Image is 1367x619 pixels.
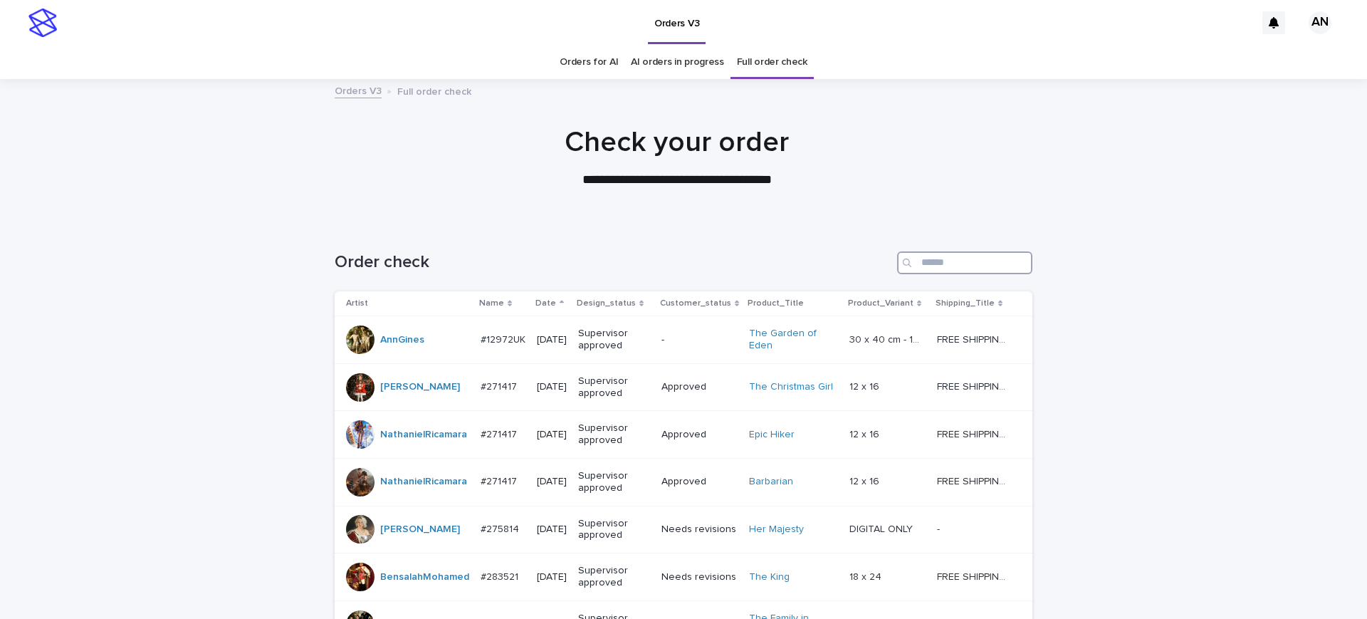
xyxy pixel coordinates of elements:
[661,571,738,583] p: Needs revisions
[937,378,1012,393] p: FREE SHIPPING - preview in 1-2 business days, after your approval delivery will take 5-10 busines...
[481,473,520,488] p: #271417
[937,568,1012,583] p: FREE SHIPPING - preview in 1-2 business days, after your approval delivery will take 5-10 busines...
[481,426,520,441] p: #271417
[849,521,916,536] p: DIGITAL ONLY
[936,296,995,311] p: Shipping_Title
[661,429,738,441] p: Approved
[749,381,833,393] a: The Christmas Girl
[578,470,650,494] p: Supervisor approved
[481,521,522,536] p: #275814
[481,378,520,393] p: #271417
[479,296,504,311] p: Name
[335,411,1032,459] tr: NathanielRicamara #271417#271417 [DATE]Supervisor approvedApprovedEpic Hiker 12 x 1612 x 16 FREE ...
[335,553,1032,601] tr: BensalahMohamed #283521#283521 [DATE]Supervisor approvedNeeds revisionsThe King 18 x 2418 x 24 FR...
[578,375,650,400] p: Supervisor approved
[335,252,891,273] h1: Order check
[578,422,650,447] p: Supervisor approved
[937,426,1012,441] p: FREE SHIPPING - preview in 1-2 business days, after your approval delivery will take 5-10 busines...
[481,331,528,346] p: #12972UK
[335,458,1032,506] tr: NathanielRicamara #271417#271417 [DATE]Supervisor approvedApprovedBarbarian 12 x 1612 x 16 FREE S...
[328,125,1026,160] h1: Check your order
[560,46,618,79] a: Orders for AI
[380,524,460,536] a: [PERSON_NAME]
[537,476,567,488] p: [DATE]
[849,568,884,583] p: 18 x 24
[737,46,807,79] a: Full order check
[335,316,1032,364] tr: AnnGines #12972UK#12972UK [DATE]Supervisor approved-The Garden of Eden 30 x 40 cm - 10% Upfront P...
[537,381,567,393] p: [DATE]
[749,571,790,583] a: The King
[848,296,913,311] p: Product_Variant
[749,524,804,536] a: Her Majesty
[380,429,467,441] a: NathanielRicamara
[577,296,636,311] p: Design_status
[535,296,556,311] p: Date
[397,83,471,98] p: Full order check
[937,331,1012,346] p: FREE SHIPPING- preview in 1-2 business days, after your approval delivery will take 5-10 business...
[537,571,567,583] p: [DATE]
[661,476,738,488] p: Approved
[897,251,1032,274] input: Search
[28,9,57,37] img: stacker-logo-s-only.png
[748,296,804,311] p: Product_Title
[631,46,724,79] a: AI orders in progress
[849,331,928,346] p: 30 x 40 cm - 10% Upfront Payment
[380,381,460,393] a: [PERSON_NAME]
[481,568,521,583] p: #283521
[937,473,1012,488] p: FREE SHIPPING - preview in 1-2 business days, after your approval delivery will take 5-10 busines...
[749,476,793,488] a: Barbarian
[335,506,1032,553] tr: [PERSON_NAME] #275814#275814 [DATE]Supervisor approvedNeeds revisionsHer Majesty DIGITAL ONLYDIGI...
[578,328,650,352] p: Supervisor approved
[537,524,567,536] p: [DATE]
[749,328,838,352] a: The Garden of Eden
[849,426,882,441] p: 12 x 16
[937,521,943,536] p: -
[661,524,738,536] p: Needs revisions
[749,429,795,441] a: Epic Hiker
[849,473,882,488] p: 12 x 16
[380,476,467,488] a: NathanielRicamara
[661,381,738,393] p: Approved
[537,429,567,441] p: [DATE]
[661,334,738,346] p: -
[849,378,882,393] p: 12 x 16
[578,518,650,542] p: Supervisor approved
[537,334,567,346] p: [DATE]
[578,565,650,589] p: Supervisor approved
[380,571,469,583] a: BensalahMohamed
[346,296,368,311] p: Artist
[660,296,731,311] p: Customer_status
[1309,11,1331,34] div: AN
[335,363,1032,411] tr: [PERSON_NAME] #271417#271417 [DATE]Supervisor approvedApprovedThe Christmas Girl 12 x 1612 x 16 F...
[335,82,382,98] a: Orders V3
[380,334,424,346] a: AnnGines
